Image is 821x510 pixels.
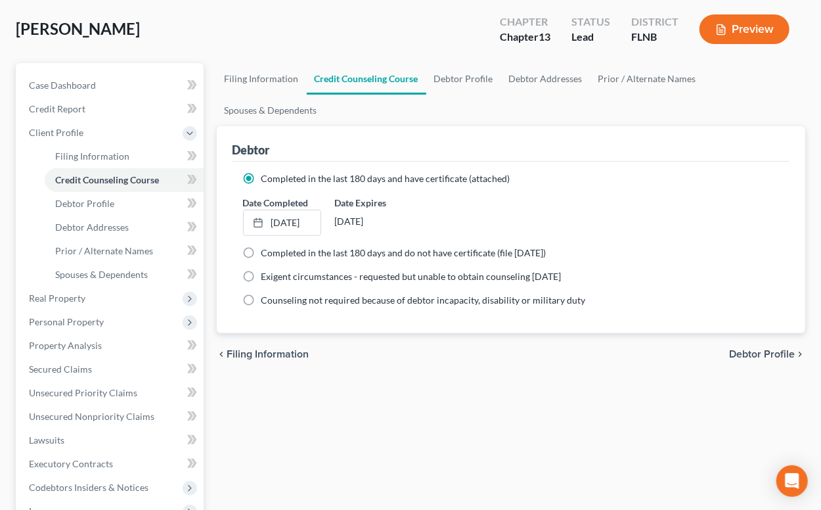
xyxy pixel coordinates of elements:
div: Chapter [500,14,550,30]
a: Spouses & Dependents [217,95,325,126]
a: Lawsuits [18,429,204,452]
span: Unsecured Priority Claims [29,387,137,398]
i: chevron_right [795,349,805,359]
span: [PERSON_NAME] [16,19,140,38]
div: Debtor [233,142,270,158]
label: Date Completed [243,196,309,210]
a: Filing Information [217,63,307,95]
i: chevron_left [217,349,227,359]
label: Date Expires [334,196,412,210]
div: District [631,14,678,30]
a: Debtor Addresses [501,63,590,95]
span: Unsecured Nonpriority Claims [29,411,154,422]
span: Debtor Profile [729,349,795,359]
button: Debtor Profile chevron_right [729,349,805,359]
a: Debtor Profile [45,192,204,216]
span: Filing Information [227,349,309,359]
span: Debtor Addresses [55,221,129,233]
span: Executory Contracts [29,458,113,469]
a: Debtor Profile [426,63,501,95]
a: Credit Counseling Course [307,63,426,95]
a: Unsecured Priority Claims [18,381,204,405]
a: Spouses & Dependents [45,263,204,287]
div: Lead [571,30,610,45]
span: Case Dashboard [29,80,96,91]
a: Debtor Addresses [45,216,204,239]
span: 13 [539,30,550,43]
span: Spouses & Dependents [55,269,148,280]
a: Property Analysis [18,334,204,358]
div: Chapter [500,30,550,45]
a: Credit Report [18,97,204,121]
a: Prior / Alternate Names [590,63,704,95]
span: Lawsuits [29,434,64,446]
span: Credit Report [29,103,85,114]
a: Prior / Alternate Names [45,239,204,263]
button: Preview [699,14,789,44]
button: chevron_left Filing Information [217,349,309,359]
span: Property Analysis [29,340,102,351]
div: Open Intercom Messenger [776,465,808,497]
a: Unsecured Nonpriority Claims [18,405,204,429]
span: Secured Claims [29,363,92,375]
span: Codebtors Insiders & Notices [29,482,148,493]
span: Prior / Alternate Names [55,245,153,256]
span: Completed in the last 180 days and have certificate (attached) [261,173,510,184]
span: Counseling not required because of debtor incapacity, disability or military duty [261,294,586,306]
div: FLNB [631,30,678,45]
a: Secured Claims [18,358,204,381]
a: [DATE] [244,210,321,235]
span: Filing Information [55,151,129,162]
a: Case Dashboard [18,74,204,97]
span: Client Profile [29,127,83,138]
span: Exigent circumstances - requested but unable to obtain counseling [DATE] [261,271,562,282]
span: Credit Counseling Course [55,174,159,185]
div: Status [571,14,610,30]
div: [DATE] [334,210,412,233]
span: Debtor Profile [55,198,114,209]
span: Personal Property [29,316,104,327]
a: Executory Contracts [18,452,204,476]
a: Credit Counseling Course [45,168,204,192]
a: Filing Information [45,145,204,168]
span: Completed in the last 180 days and do not have certificate (file [DATE]) [261,247,546,258]
span: Real Property [29,292,85,304]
